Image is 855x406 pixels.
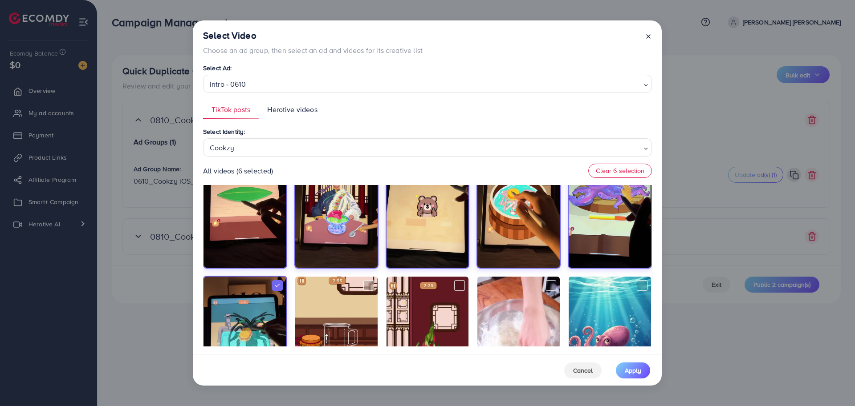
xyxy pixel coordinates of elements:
span: TikTok posts [212,105,250,115]
span: Intro - 0610 [210,78,586,91]
iframe: Chat [817,366,848,399]
button: Apply [616,362,650,378]
div: Search for option [203,138,652,157]
h4: Select Video [203,30,423,41]
img: o0fQgg4eAAGNDmAXbLe6ORGCWayhIIGFZgGFFI~tplv-noop.image [295,125,378,268]
input: Search for option [590,141,641,155]
div: Intro - 0610 [210,78,588,91]
input: Search for option [590,77,641,91]
p: All videos (6 selected) [203,165,273,176]
button: Clear 6 selection [588,164,652,178]
img: oUYkNJ8RoIQeDKBylB5FuzdEQ9DB7qAsugfE37~tplv-noop.image [204,125,286,268]
img: o4uz3gFEUbaivABSbTjm5kycrYlAkvhiAAIOX~tplv-noop.image [387,125,469,268]
span: Apply [625,366,641,375]
img: oQaQIDALfETXrbBAQvGye7ISpzldGe2Cg32REk~tplv-noop.image [569,125,651,268]
div: Cookzy [210,141,588,154]
img: ocWkNHeQoEQODKB8cB5FG7DEIcDB5pA3CgfPMD~tplv-noop.image [477,125,560,268]
button: Cancel [564,362,602,378]
label: Select Ad: [203,64,232,72]
label: Select Identity: [203,127,245,136]
span: Cookzy [210,141,586,154]
p: Choose an ad group, then select an ad and videos for its creative list [203,45,423,56]
div: Search for option [203,75,652,93]
span: Cancel [573,366,593,375]
span: Herotive videos [267,105,317,115]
